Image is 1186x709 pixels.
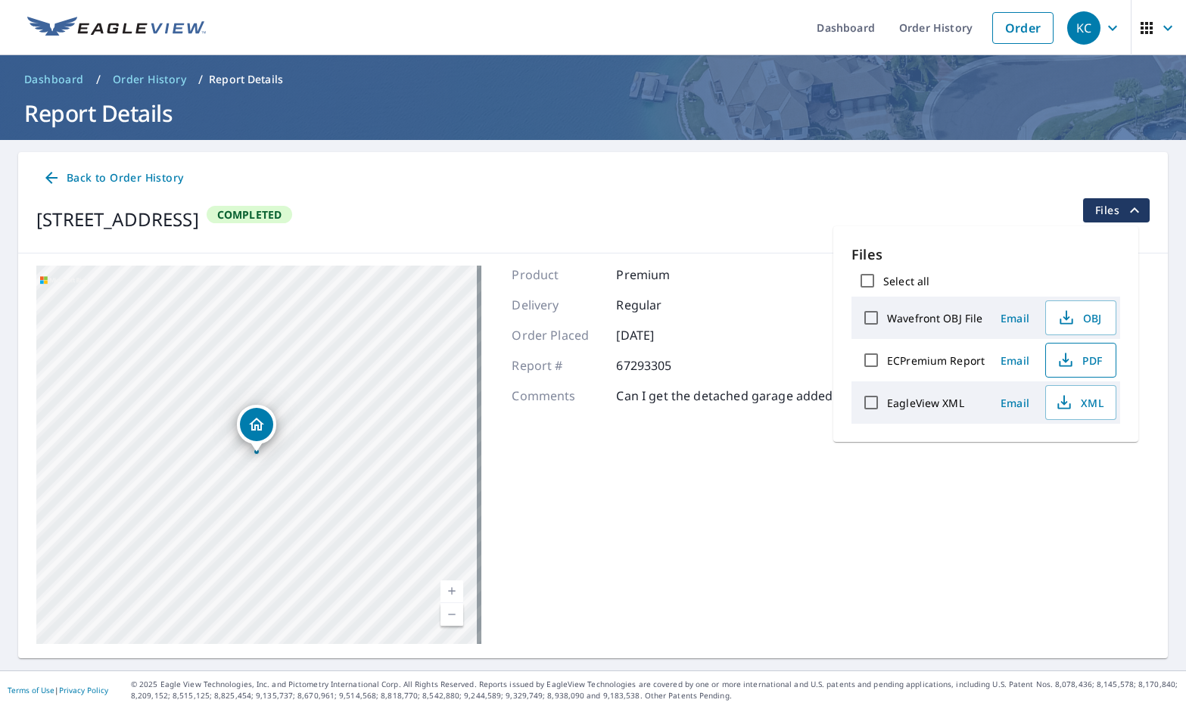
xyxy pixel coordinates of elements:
[997,353,1033,368] span: Email
[440,603,463,626] a: Current Level 15, Zoom Out
[512,296,602,314] p: Delivery
[887,353,985,368] label: ECPremium Report
[991,349,1039,372] button: Email
[616,356,707,375] p: 67293305
[512,266,602,284] p: Product
[991,391,1039,415] button: Email
[1082,198,1150,222] button: filesDropdownBtn-67293305
[208,207,291,222] span: Completed
[1055,393,1104,412] span: XML
[237,405,276,452] div: Dropped pin, building 1, Residential property, 2904 S Nc Highway 119 Mebane, NC 27302
[616,326,707,344] p: [DATE]
[36,164,189,192] a: Back to Order History
[8,685,54,695] a: Terms of Use
[59,685,108,695] a: Privacy Policy
[18,67,1168,92] nav: breadcrumb
[113,72,186,87] span: Order History
[1095,201,1144,219] span: Files
[198,70,203,89] li: /
[883,274,929,288] label: Select all
[1045,343,1116,378] button: PDF
[27,17,206,39] img: EV Logo
[616,387,915,405] p: Can I get the detached garage added to this order?
[992,12,1054,44] a: Order
[96,70,101,89] li: /
[8,686,108,695] p: |
[42,169,183,188] span: Back to Order History
[887,396,964,410] label: EagleView XML
[616,266,707,284] p: Premium
[1055,351,1104,369] span: PDF
[209,72,283,87] p: Report Details
[24,72,84,87] span: Dashboard
[18,67,90,92] a: Dashboard
[131,679,1178,701] p: © 2025 Eagle View Technologies, Inc. and Pictometry International Corp. All Rights Reserved. Repo...
[512,387,602,405] p: Comments
[18,98,1168,129] h1: Report Details
[997,311,1033,325] span: Email
[512,356,602,375] p: Report #
[887,311,982,325] label: Wavefront OBJ File
[851,244,1120,265] p: Files
[1045,300,1116,335] button: OBJ
[616,296,707,314] p: Regular
[991,306,1039,330] button: Email
[1055,309,1104,327] span: OBJ
[1067,11,1100,45] div: KC
[36,206,199,233] div: [STREET_ADDRESS]
[1045,385,1116,420] button: XML
[512,326,602,344] p: Order Placed
[997,396,1033,410] span: Email
[440,580,463,603] a: Current Level 15, Zoom In
[107,67,192,92] a: Order History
